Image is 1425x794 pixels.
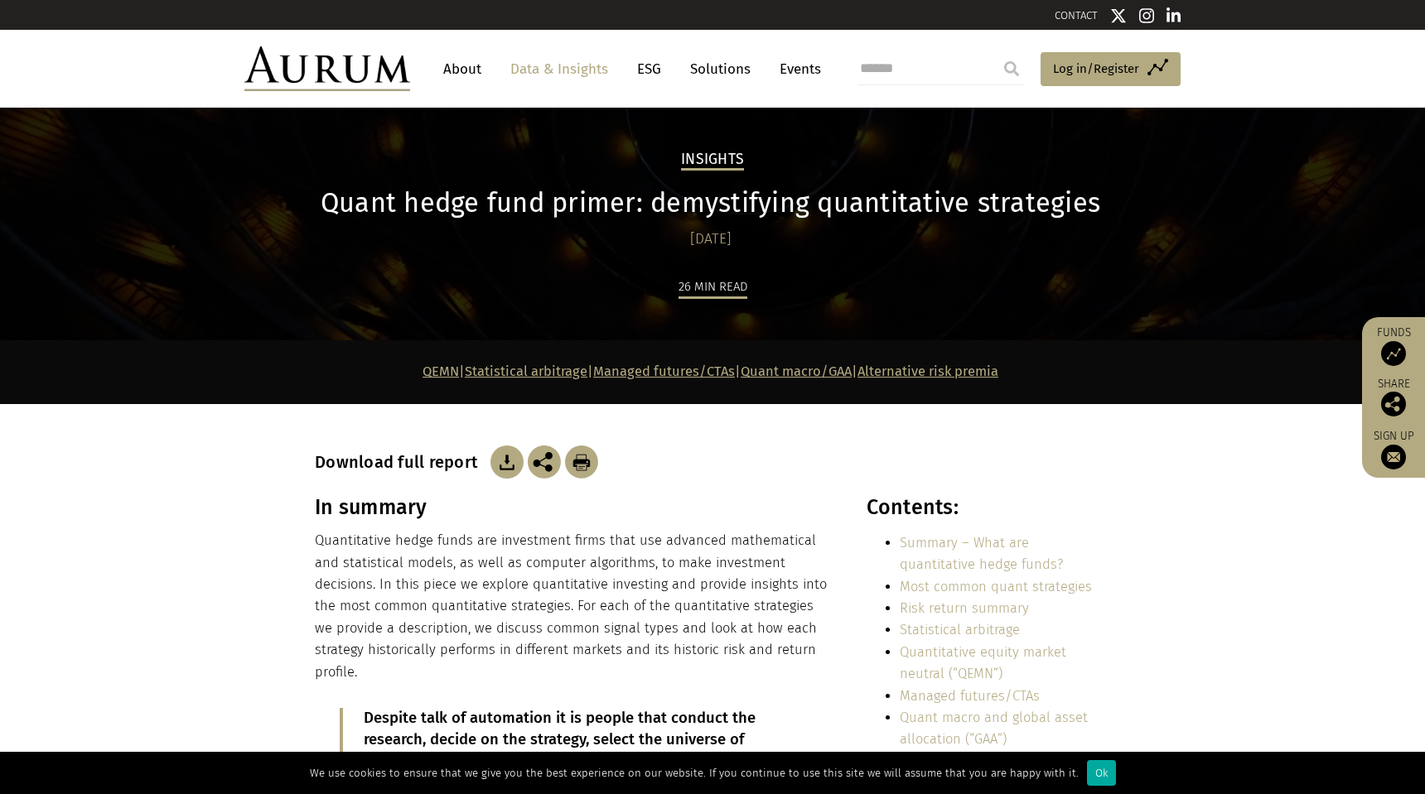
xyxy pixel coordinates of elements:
[741,363,852,379] a: Quant macro/GAA
[1370,378,1417,416] div: Share
[1370,325,1417,366] a: Funds
[900,710,1088,747] a: Quant macro and global asset allocation (“GAA”)
[1087,760,1116,786] div: Ok
[593,363,735,379] a: Managed futures/CTAs
[900,600,1029,616] a: Risk return summary
[423,363,998,379] strong: | | | |
[995,52,1028,85] input: Submit
[771,54,821,84] a: Events
[490,445,524,479] img: Download Article
[423,363,459,379] a: QEMN
[315,530,830,683] p: Quantitative hedge funds are investment firms that use advanced mathematical and statistical mode...
[244,46,410,91] img: Aurum
[1055,9,1098,22] a: CONTACT
[315,495,830,520] h3: In summary
[1381,341,1406,366] img: Access Funds
[435,54,490,84] a: About
[315,228,1106,251] div: [DATE]
[681,151,744,171] h2: Insights
[1053,59,1139,79] span: Log in/Register
[1381,392,1406,416] img: Share this post
[315,187,1106,219] h1: Quant hedge fund primer: demystifying quantitative strategies
[364,708,785,794] p: Despite talk of automation it is people that conduct the research, decide on the strategy, select...
[857,363,998,379] a: Alternative risk premia
[900,579,1092,594] a: Most common quant strategies
[315,452,486,472] h3: Download full report
[867,495,1106,520] h3: Contents:
[1167,7,1181,24] img: Linkedin icon
[1041,52,1181,87] a: Log in/Register
[900,622,1020,638] a: Statistical arbitrage
[1110,7,1127,24] img: Twitter icon
[629,54,669,84] a: ESG
[682,54,759,84] a: Solutions
[679,277,747,299] div: 26 min read
[465,363,587,379] a: Statistical arbitrage
[900,688,1040,704] a: Managed futures/CTAs
[1381,445,1406,469] img: Sign up to our newsletter
[1139,7,1154,24] img: Instagram icon
[528,445,561,479] img: Share this post
[900,644,1066,681] a: Quantitative equity market neutral (“QEMN”)
[502,54,616,84] a: Data & Insights
[565,445,598,479] img: Download Article
[900,535,1063,572] a: Summary – What are quantitative hedge funds?
[1370,429,1417,469] a: Sign up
